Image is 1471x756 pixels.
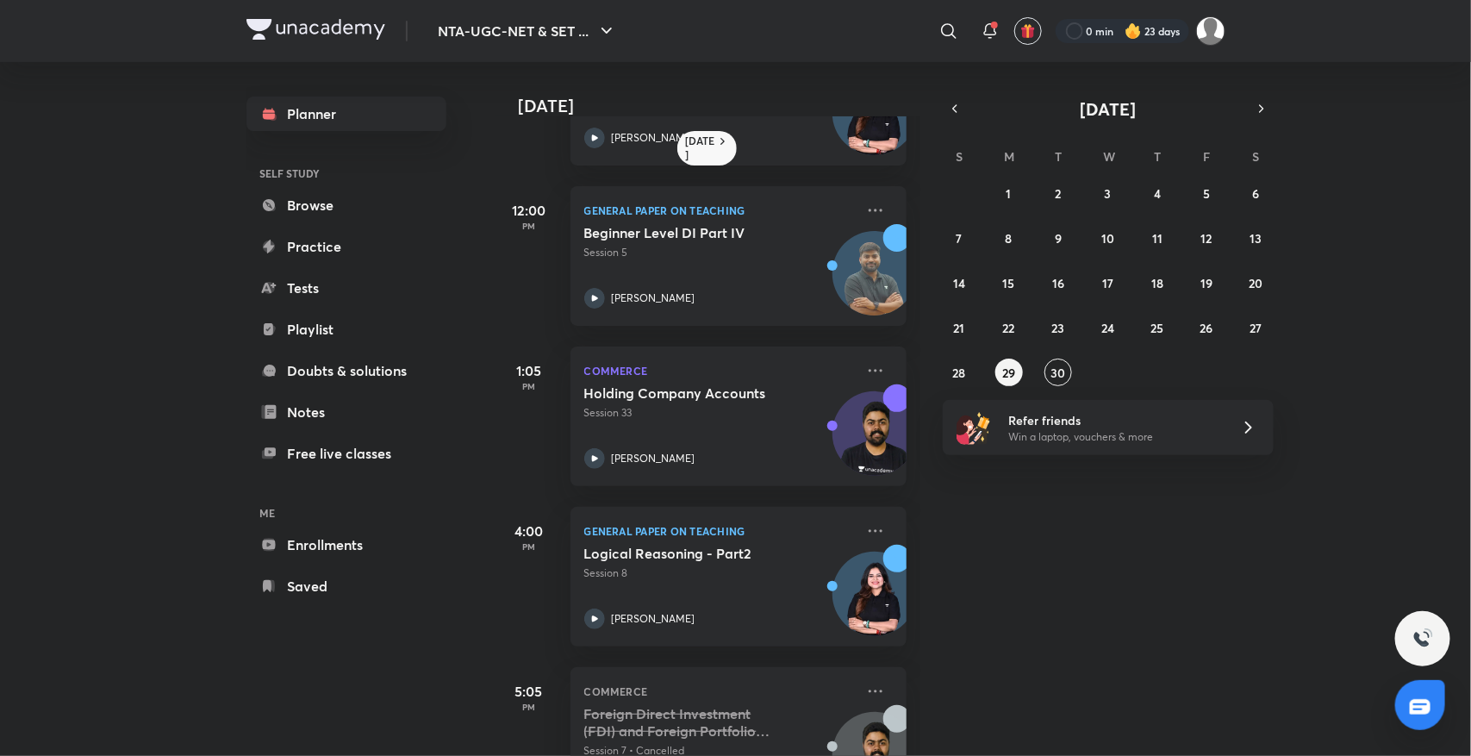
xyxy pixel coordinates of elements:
p: Session 8 [584,565,855,581]
button: September 26, 2025 [1193,314,1220,341]
p: [PERSON_NAME] [612,291,695,306]
h5: 5:05 [495,681,564,702]
abbr: September 6, 2025 [1253,185,1260,202]
h5: 4:00 [495,521,564,541]
img: Avatar [833,561,916,644]
p: PM [495,702,564,712]
abbr: September 30, 2025 [1051,365,1066,381]
button: September 10, 2025 [1094,224,1121,252]
button: September 15, 2025 [995,269,1023,297]
a: Browse [246,188,446,222]
p: [PERSON_NAME] [612,130,695,146]
abbr: Saturday [1253,148,1260,165]
abbr: September 2, 2025 [1056,185,1062,202]
img: referral [957,410,991,445]
abbr: September 10, 2025 [1101,230,1114,247]
abbr: September 3, 2025 [1104,185,1111,202]
button: September 6, 2025 [1243,179,1270,207]
p: General Paper on Teaching [584,521,855,541]
button: September 3, 2025 [1094,179,1121,207]
abbr: Wednesday [1103,148,1115,165]
a: Enrollments [246,528,446,562]
abbr: September 5, 2025 [1203,185,1210,202]
button: September 29, 2025 [995,359,1023,386]
button: NTA-UGC-NET & SET ... [428,14,627,48]
abbr: September 4, 2025 [1154,185,1161,202]
a: Tests [246,271,446,305]
abbr: September 18, 2025 [1151,275,1163,291]
p: General Paper on Teaching [584,200,855,221]
abbr: September 26, 2025 [1200,320,1213,336]
button: September 11, 2025 [1144,224,1171,252]
button: September 27, 2025 [1243,314,1270,341]
abbr: September 24, 2025 [1101,320,1114,336]
a: Free live classes [246,436,446,471]
abbr: September 8, 2025 [1006,230,1013,247]
p: PM [495,221,564,231]
abbr: September 17, 2025 [1102,275,1113,291]
a: Doubts & solutions [246,353,446,388]
abbr: September 9, 2025 [1055,230,1062,247]
button: September 17, 2025 [1094,269,1121,297]
abbr: September 21, 2025 [954,320,965,336]
button: September 30, 2025 [1044,359,1072,386]
button: September 19, 2025 [1193,269,1220,297]
abbr: Tuesday [1055,148,1062,165]
img: avatar [1020,23,1036,39]
abbr: September 13, 2025 [1250,230,1262,247]
button: September 16, 2025 [1044,269,1072,297]
img: ttu [1412,628,1433,649]
h6: Refer friends [1008,411,1220,429]
abbr: September 23, 2025 [1052,320,1065,336]
abbr: September 11, 2025 [1152,230,1162,247]
button: September 12, 2025 [1193,224,1220,252]
abbr: September 28, 2025 [953,365,966,381]
button: September 22, 2025 [995,314,1023,341]
a: Planner [246,97,446,131]
button: September 8, 2025 [995,224,1023,252]
h5: Logical Reasoning - Part2 [584,545,799,562]
h4: [DATE] [519,96,924,116]
button: September 28, 2025 [945,359,973,386]
abbr: Monday [1005,148,1015,165]
abbr: September 20, 2025 [1250,275,1263,291]
button: [DATE] [967,97,1250,121]
img: streak [1125,22,1142,40]
abbr: September 22, 2025 [1003,320,1015,336]
img: Sakshi Nath [1196,16,1225,46]
button: September 2, 2025 [1044,179,1072,207]
p: PM [495,381,564,391]
button: September 25, 2025 [1144,314,1171,341]
img: Avatar [833,80,916,163]
h6: [DATE] [686,134,716,162]
abbr: September 7, 2025 [957,230,963,247]
img: Avatar [833,401,916,484]
abbr: Friday [1203,148,1210,165]
button: avatar [1014,17,1042,45]
h6: SELF STUDY [246,159,446,188]
button: September 7, 2025 [945,224,973,252]
button: September 13, 2025 [1243,224,1270,252]
a: Playlist [246,312,446,347]
abbr: September 16, 2025 [1052,275,1064,291]
p: Commerce [584,360,855,381]
h5: Beginner Level DI Part IV [584,224,799,241]
h5: 1:05 [495,360,564,381]
abbr: September 29, 2025 [1002,365,1015,381]
p: Session 5 [584,245,855,260]
img: Avatar [833,241,916,323]
abbr: Sunday [956,148,963,165]
a: Notes [246,395,446,429]
p: [PERSON_NAME] [612,611,695,627]
abbr: September 19, 2025 [1200,275,1212,291]
abbr: September 27, 2025 [1250,320,1262,336]
abbr: September 25, 2025 [1150,320,1163,336]
button: September 21, 2025 [945,314,973,341]
p: Commerce [584,681,855,702]
p: Win a laptop, vouchers & more [1008,429,1220,445]
button: September 1, 2025 [995,179,1023,207]
p: [PERSON_NAME] [612,451,695,466]
a: Saved [246,569,446,603]
button: September 18, 2025 [1144,269,1171,297]
button: September 5, 2025 [1193,179,1220,207]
